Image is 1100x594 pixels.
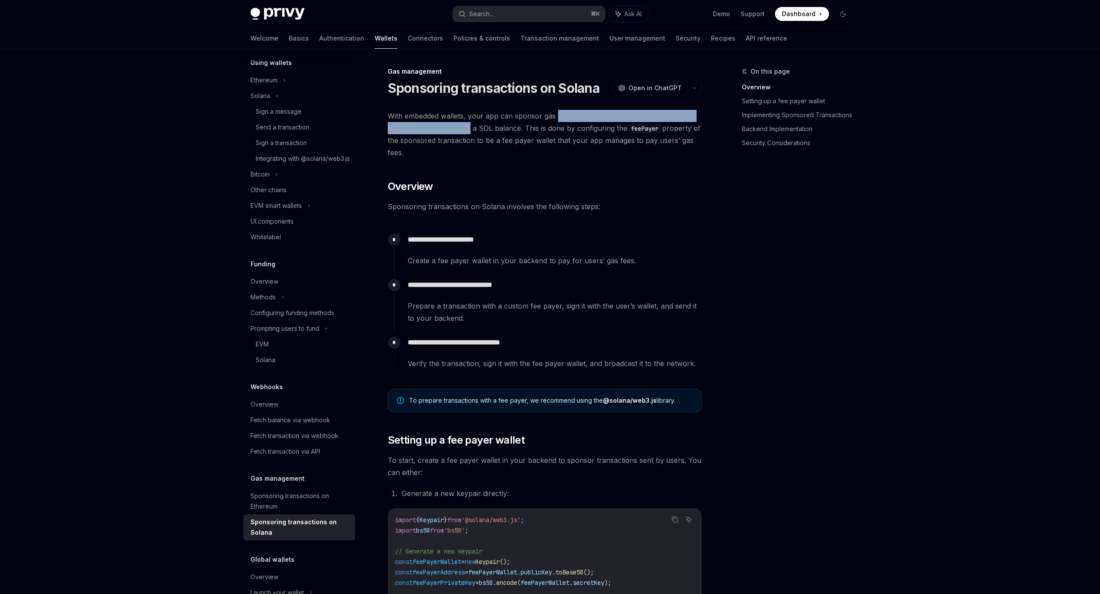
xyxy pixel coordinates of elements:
div: Fetch transaction via API [250,446,320,457]
span: '@solana/web3.js' [461,516,521,524]
a: Sponsoring transactions on Ethereum [244,488,355,514]
span: (); [583,568,594,576]
a: @solana/web3.js [603,397,657,404]
span: feePayerWallet [413,558,461,566]
a: Security Considerations [742,136,857,150]
span: // Generate a new keypair [395,547,482,555]
span: Open in ChatGPT [629,84,682,92]
span: With embedded wallets, your app can sponsor gas fees for transactions on Solana, allowing users t... [388,110,702,159]
img: dark logo [250,8,305,20]
span: import [395,526,416,534]
span: encode [496,579,517,587]
a: Basics [289,28,309,49]
span: secretKey [573,579,604,587]
span: feePayerWallet [521,579,569,587]
a: Dashboard [775,7,829,21]
a: API reference [746,28,787,49]
span: = [475,579,479,587]
a: Overview [244,274,355,289]
span: . [493,579,496,587]
span: bs58 [479,579,493,587]
span: from [430,526,444,534]
span: publicKey [521,568,552,576]
span: } [444,516,447,524]
span: On this page [751,66,790,77]
div: Overview [250,572,278,582]
span: Keypair [420,516,444,524]
div: Gas management [388,67,702,76]
div: Prompting users to fund [250,323,319,334]
a: Security [676,28,701,49]
div: Overview [250,276,278,287]
span: Prepare a transaction with a custom fee payer, sign it with the user’s wallet, and send it to you... [408,300,701,324]
svg: Note [397,397,404,404]
a: EVM [244,336,355,352]
a: Overview [742,80,857,94]
div: EVM [256,339,269,350]
a: Overview [244,569,355,585]
div: Sponsoring transactions on Solana [250,517,350,538]
span: . [569,579,573,587]
button: Ask AI [683,514,694,525]
span: import [395,516,416,524]
a: Sign a message [244,104,355,119]
a: Authentication [319,28,364,49]
div: Sponsoring transactions on Ethereum [250,491,350,512]
span: { [416,516,420,524]
button: Copy the contents from the code block [669,514,680,525]
div: Other chains [250,185,287,195]
span: const [395,579,413,587]
span: 'bs58' [444,526,465,534]
a: Solana [244,352,355,368]
div: Bitcoin [250,169,270,180]
a: UI components [244,214,355,229]
span: Sponsoring transactions on Solana involves the following steps: [388,200,702,213]
a: Support [741,10,765,18]
a: Recipes [711,28,735,49]
a: User management [609,28,665,49]
a: Connectors [408,28,443,49]
button: Toggle dark mode [836,7,850,21]
div: Overview [250,399,278,410]
a: Fetch balance via webhook [244,412,355,428]
li: Generate a new keypair directly: [399,487,702,499]
div: Integrating with @solana/web3.js [256,153,350,164]
div: Send a transaction [256,122,309,132]
span: Ask AI [624,10,642,18]
h5: Global wallets [250,554,294,565]
span: ( [517,579,521,587]
span: To prepare transactions with a fee payer, we recommend using the library. [409,396,693,405]
a: Configuring funding methods [244,305,355,321]
div: UI components [250,216,294,227]
span: . [517,568,521,576]
span: Setting up a fee payer wallet [388,433,525,447]
span: Create a fee payer wallet in your backend to pay for users’ gas fees. [408,255,701,267]
h5: Funding [250,259,275,269]
span: ; [521,516,524,524]
a: Sponsoring transactions on Solana [244,514,355,540]
span: feePayerPrivateKey [413,579,475,587]
div: Sign a transaction [256,138,307,148]
div: Fetch balance via webhook [250,415,330,425]
a: Wallets [375,28,397,49]
a: Setting up a fee payer wallet [742,94,857,108]
h5: Using wallets [250,58,292,68]
div: Fetch transaction via webhook [250,431,338,441]
h5: Gas management [250,473,305,484]
span: new [465,558,475,566]
span: toBase58 [555,568,583,576]
a: Overview [244,397,355,412]
span: . [552,568,555,576]
div: Solana [256,355,275,365]
code: feePayer [627,124,662,133]
span: const [395,568,413,576]
a: Implementing Sponsored Transactions [742,108,857,122]
div: Configuring funding methods [250,308,334,318]
span: = [465,568,468,576]
a: Sign a transaction [244,135,355,151]
a: Demo [713,10,730,18]
span: Keypair [475,558,500,566]
a: Send a transaction [244,119,355,135]
div: Search... [469,9,494,19]
a: Whitelabel [244,229,355,245]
